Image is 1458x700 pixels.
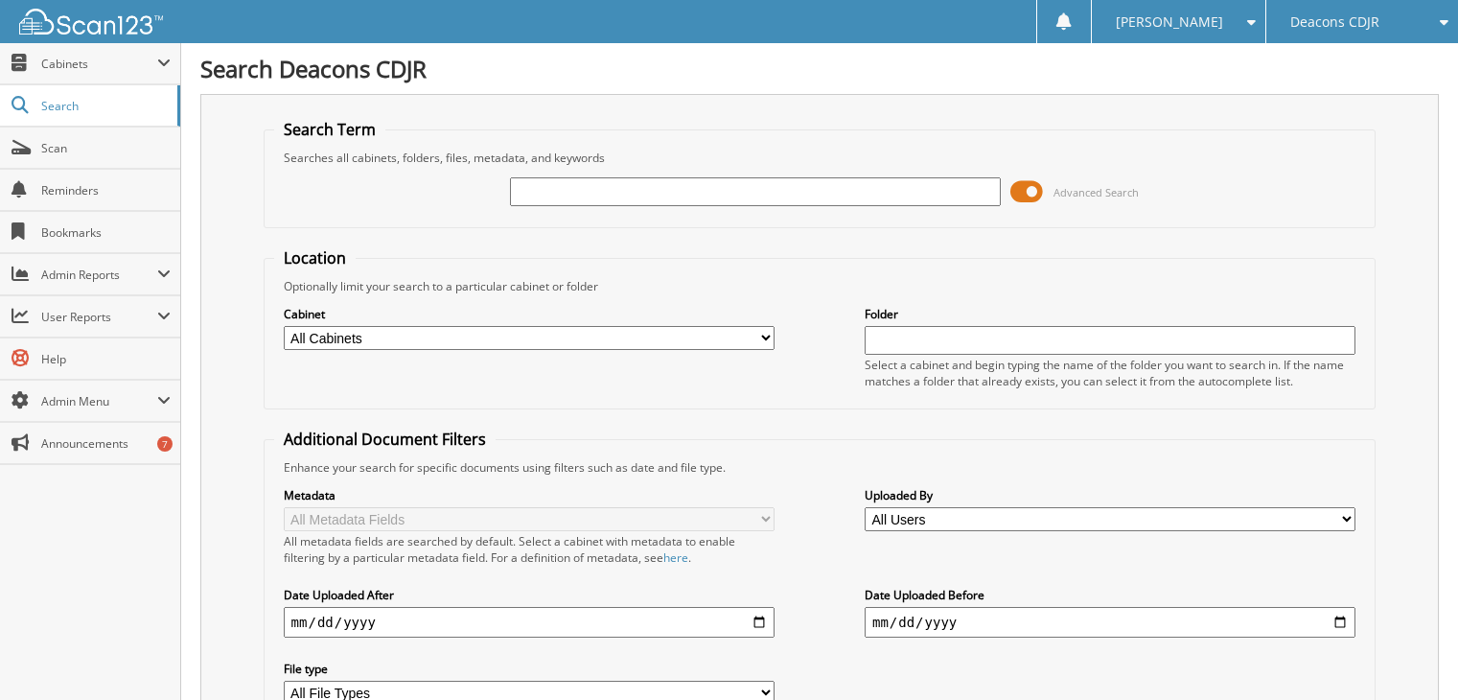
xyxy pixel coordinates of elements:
[274,247,356,268] legend: Location
[865,357,1355,389] div: Select a cabinet and begin typing the name of the folder you want to search in. If the name match...
[200,53,1439,84] h1: Search Deacons CDJR
[284,306,775,322] label: Cabinet
[284,533,775,566] div: All metadata fields are searched by default. Select a cabinet with metadata to enable filtering b...
[865,607,1355,638] input: end
[1362,608,1458,700] iframe: Chat Widget
[1290,16,1379,28] span: Deacons CDJR
[41,224,171,241] span: Bookmarks
[865,587,1355,603] label: Date Uploaded Before
[274,459,1366,476] div: Enhance your search for specific documents using filters such as date and file type.
[19,9,163,35] img: scan123-logo-white.svg
[284,487,775,503] label: Metadata
[284,587,775,603] label: Date Uploaded After
[41,98,168,114] span: Search
[274,119,385,140] legend: Search Term
[157,436,173,452] div: 7
[41,140,171,156] span: Scan
[663,549,688,566] a: here
[274,150,1366,166] div: Searches all cabinets, folders, files, metadata, and keywords
[41,393,157,409] span: Admin Menu
[274,278,1366,294] div: Optionally limit your search to a particular cabinet or folder
[865,306,1355,322] label: Folder
[41,267,157,283] span: Admin Reports
[1116,16,1223,28] span: [PERSON_NAME]
[41,351,171,367] span: Help
[284,607,775,638] input: start
[274,429,496,450] legend: Additional Document Filters
[284,661,775,677] label: File type
[41,56,157,72] span: Cabinets
[1053,185,1139,199] span: Advanced Search
[41,309,157,325] span: User Reports
[41,435,171,452] span: Announcements
[41,182,171,198] span: Reminders
[865,487,1355,503] label: Uploaded By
